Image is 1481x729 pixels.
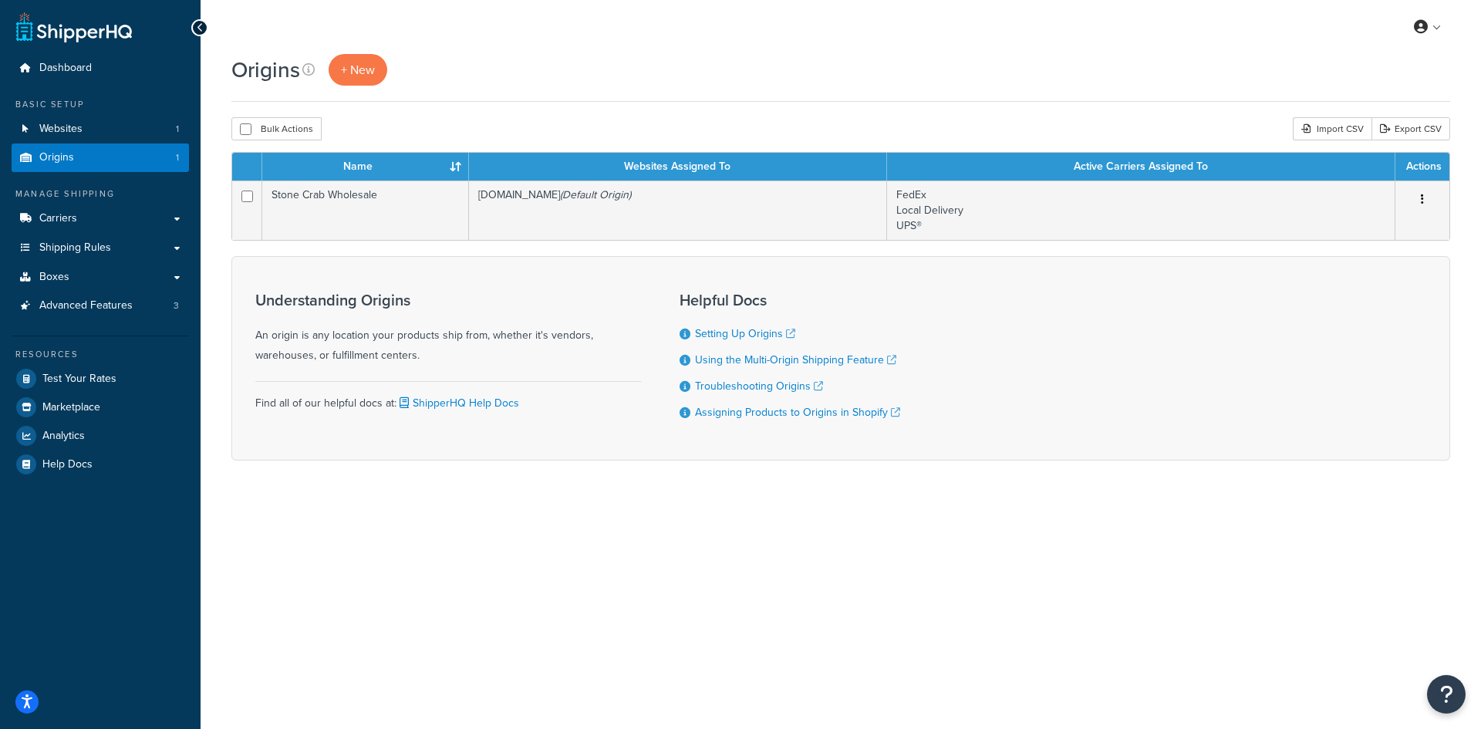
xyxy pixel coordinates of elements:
div: Find all of our helpful docs at: [255,381,641,413]
a: Carriers [12,204,189,233]
span: Boxes [39,271,69,284]
span: Advanced Features [39,299,133,312]
i: (Default Origin) [560,187,631,203]
span: Dashboard [39,62,92,75]
td: Stone Crab Wholesale [262,181,469,240]
button: Open Resource Center [1427,675,1466,714]
a: Origins 1 [12,143,189,172]
span: Carriers [39,212,77,225]
span: 1 [176,123,179,136]
a: + New [329,54,387,86]
th: Actions [1395,153,1449,181]
div: Manage Shipping [12,187,189,201]
li: Origins [12,143,189,172]
span: + New [341,61,375,79]
span: Websites [39,123,83,136]
a: ShipperHQ Home [16,12,132,42]
a: Test Your Rates [12,365,189,393]
span: 1 [176,151,179,164]
span: Origins [39,151,74,164]
li: Advanced Features [12,292,189,320]
a: Troubleshooting Origins [695,378,823,394]
span: Shipping Rules [39,241,111,255]
div: Import CSV [1293,117,1371,140]
div: Resources [12,348,189,361]
div: Basic Setup [12,98,189,111]
th: Active Carriers Assigned To [887,153,1395,181]
a: Export CSV [1371,117,1450,140]
a: Using the Multi-Origin Shipping Feature [695,352,896,368]
h3: Helpful Docs [680,292,900,309]
a: Advanced Features 3 [12,292,189,320]
a: Setting Up Origins [695,326,795,342]
a: ShipperHQ Help Docs [396,395,519,411]
div: An origin is any location your products ship from, whether it's vendors, warehouses, or fulfillme... [255,292,641,366]
a: Marketplace [12,393,189,421]
span: 3 [174,299,179,312]
td: FedEx Local Delivery UPS® [887,181,1395,240]
a: Shipping Rules [12,234,189,262]
th: Name : activate to sort column ascending [262,153,469,181]
span: Test Your Rates [42,373,116,386]
a: Help Docs [12,451,189,478]
li: Websites [12,115,189,143]
a: Assigning Products to Origins in Shopify [695,404,900,420]
span: Help Docs [42,458,93,471]
h3: Understanding Origins [255,292,641,309]
a: Websites 1 [12,115,189,143]
th: Websites Assigned To [469,153,887,181]
a: Dashboard [12,54,189,83]
h1: Origins [231,55,300,85]
a: Analytics [12,422,189,450]
a: Boxes [12,263,189,292]
button: Bulk Actions [231,117,322,140]
span: Analytics [42,430,85,443]
td: [DOMAIN_NAME] [469,181,887,240]
span: Marketplace [42,401,100,414]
